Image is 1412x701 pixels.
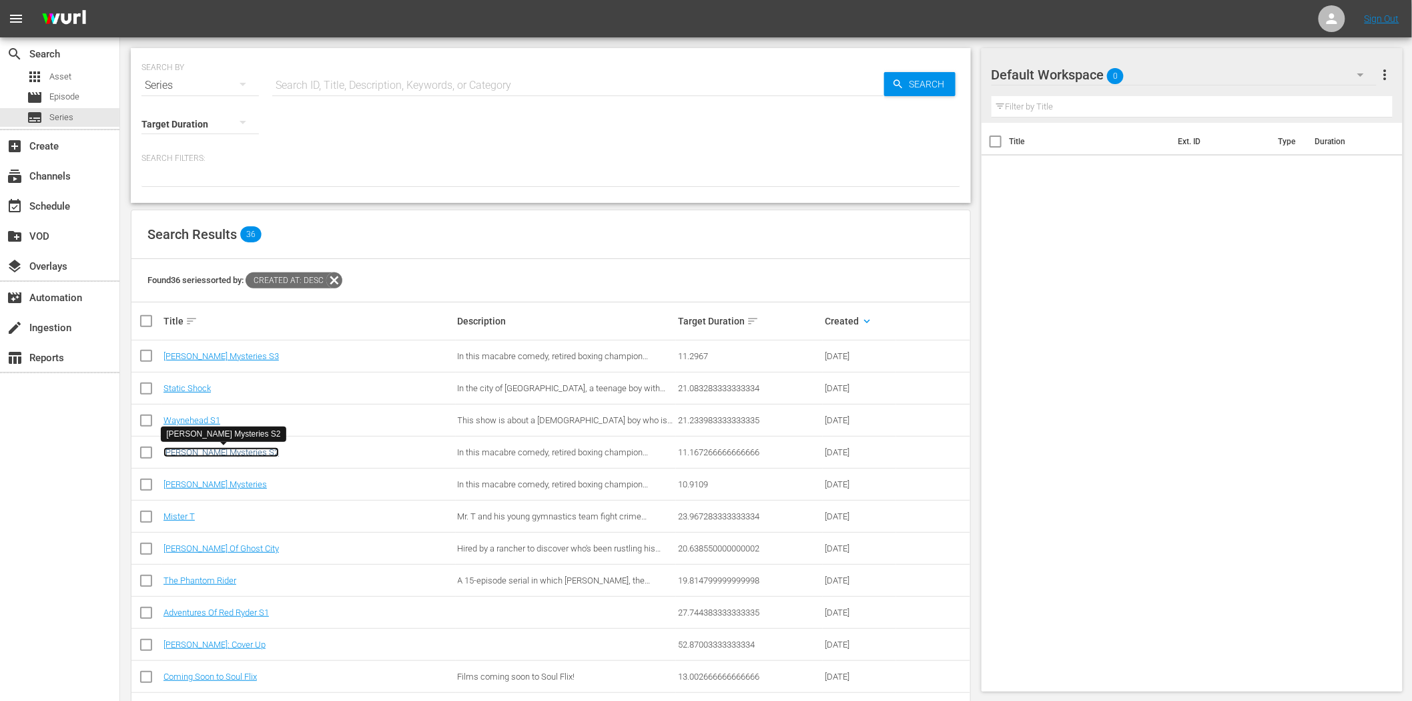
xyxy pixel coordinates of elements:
[678,351,821,361] div: 11.2967
[458,511,647,531] span: Mr. T and his young gymnastics team fight crime whenever they encounter it on their tour.
[163,313,454,329] div: Title
[678,415,821,425] div: 21.233983333333335
[27,89,43,105] span: Episode
[1377,59,1393,91] button: more_vert
[163,511,195,521] a: Mister T
[1365,13,1399,24] a: Sign Out
[163,543,279,553] a: [PERSON_NAME] Of Ghost City
[825,447,894,457] div: [DATE]
[678,383,821,393] div: 21.083283333333334
[825,575,894,586] div: [DATE]
[904,72,956,96] span: Search
[678,543,821,553] div: 20.638550000000002
[458,479,663,539] span: In this macabre comedy, retired boxing champion [PERSON_NAME], his brainy adopted [DEMOGRAPHIC_DA...
[7,258,23,274] span: Overlays
[27,69,43,85] span: Asset
[861,315,873,327] span: keyboard_arrow_down
[458,383,666,413] span: In the city of [GEOGRAPHIC_DATA], a teenage boy with electricity based powers, with the help of h...
[825,351,894,361] div: [DATE]
[186,315,198,327] span: sort
[1010,123,1170,160] th: Title
[678,640,821,650] div: 52.87003333333334
[825,313,894,329] div: Created
[458,672,575,682] span: Films coming soon to Soul Flix!
[163,479,267,489] a: [PERSON_NAME] Mysteries
[1170,123,1270,160] th: Ext. ID
[7,198,23,214] span: Schedule
[32,3,96,35] img: ans4CAIJ8jUAAAAAAAAAAAAAAAAAAAAAAAAgQb4GAAAAAAAAAAAAAAAAAAAAAAAAJMjXAAAAAAAAAAAAAAAAAAAAAAAAgAT5G...
[7,46,23,62] span: Search
[992,56,1377,93] div: Default Workspace
[678,479,821,489] div: 10.9109
[825,672,894,682] div: [DATE]
[884,72,956,96] button: Search
[163,415,220,425] a: Waynehead S1
[1270,123,1307,160] th: Type
[458,543,671,594] span: Hired by a rancher to discover who's been rustling his cattle, [PERSON_NAME] finds himself also c...
[7,290,23,306] span: Automation
[163,672,257,682] a: Coming Soon to Soul Flix
[147,275,342,285] span: Found 36 series sorted by:
[678,511,821,521] div: 23.967283333333334
[163,351,279,361] a: [PERSON_NAME] Mysteries S3
[678,313,821,329] div: Target Duration
[49,70,71,83] span: Asset
[747,315,759,327] span: sort
[825,608,894,618] div: [DATE]
[825,415,894,425] div: [DATE]
[825,511,894,521] div: [DATE]
[1377,67,1393,83] span: more_vert
[163,447,279,457] a: [PERSON_NAME] Mysteries S2
[825,479,894,489] div: [DATE]
[1107,62,1124,90] span: 0
[825,640,894,650] div: [DATE]
[7,350,23,366] span: Reports
[49,111,73,124] span: Series
[458,575,672,606] span: A 15-episode serial in which [PERSON_NAME], the Phantom Rider, helps rancher [PERSON_NAME] fight ...
[163,640,266,650] a: [PERSON_NAME]: Cover Up
[7,168,23,184] span: Channels
[246,272,326,288] span: Created At: desc
[678,608,821,618] div: 27.744383333333335
[678,575,821,586] div: 19.814799999999998
[825,543,894,553] div: [DATE]
[141,153,960,164] p: Search Filters:
[7,138,23,154] span: Create
[678,447,821,457] div: 11.167266666666666
[678,672,821,682] div: 13.002666666666666
[825,383,894,393] div: [DATE]
[163,575,236,586] a: The Phantom Rider
[458,316,674,326] div: Description
[49,90,79,103] span: Episode
[166,429,280,440] div: [PERSON_NAME] Mysteries S2
[163,608,269,618] a: Adventures Of Red Ryder S1
[27,109,43,126] span: Series
[1307,123,1387,160] th: Duration
[458,447,663,507] span: In this macabre comedy, retired boxing champion [PERSON_NAME], his brainy adopted [DEMOGRAPHIC_DA...
[163,383,211,393] a: Static Shock
[240,226,262,242] span: 36
[141,67,259,104] div: Series
[8,11,24,27] span: menu
[458,351,663,411] span: In this macabre comedy, retired boxing champion [PERSON_NAME], his brainy adopted [DEMOGRAPHIC_DA...
[7,320,23,336] span: Ingestion
[7,228,23,244] span: VOD
[147,226,237,242] span: Search Results
[458,415,673,445] span: This show is about a [DEMOGRAPHIC_DATA] boy who is trying to deal with the problems of pre-adoles...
